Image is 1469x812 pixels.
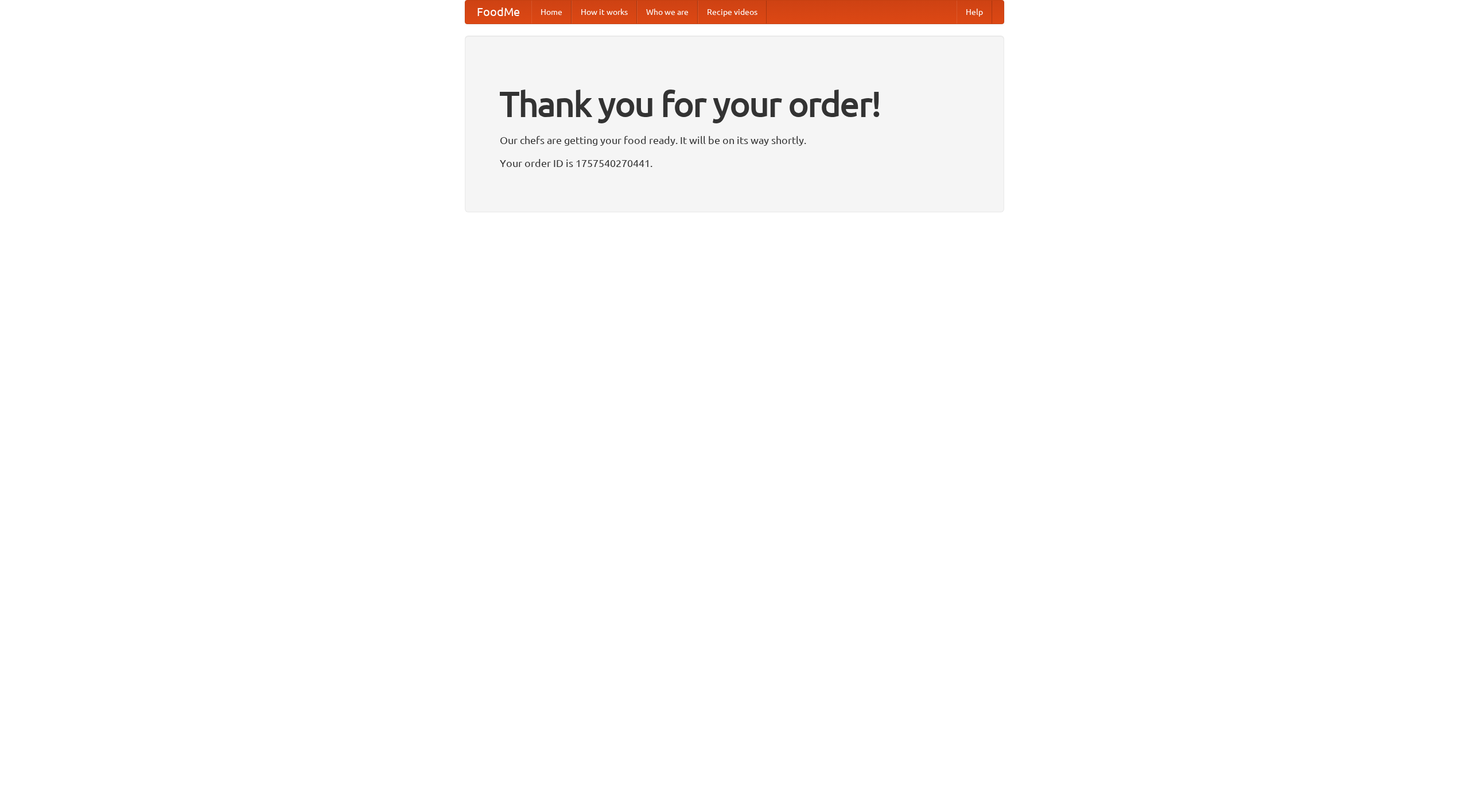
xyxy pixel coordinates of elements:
a: Help [957,1,992,24]
a: Recipe videos [698,1,767,24]
a: Home [531,1,572,24]
a: FoodMe [465,1,531,24]
p: Your order ID is 1757540270441. [500,154,969,172]
p: Our chefs are getting your food ready. It will be on its way shortly. [500,131,969,149]
h1: Thank you for your order! [500,76,969,131]
a: Who we are [637,1,698,24]
a: How it works [572,1,637,24]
